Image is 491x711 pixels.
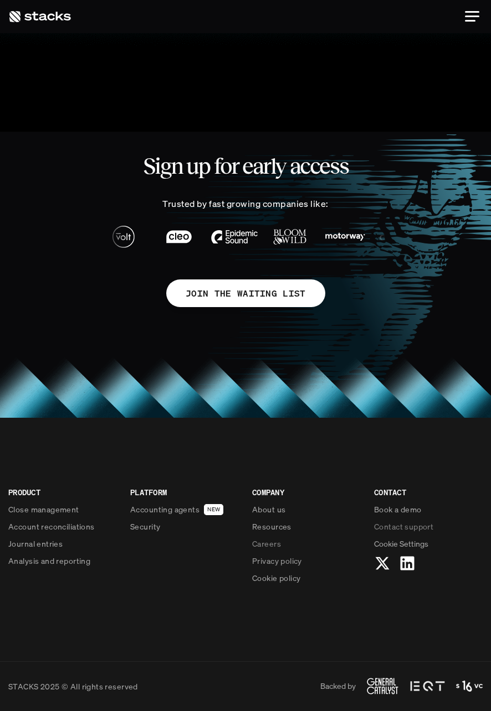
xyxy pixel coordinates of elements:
[130,504,239,515] a: Accounting agentsNEW
[107,154,384,178] h2: Sign up for early access
[8,521,117,532] a: Account reconciliations
[374,504,483,515] a: Book a demo
[252,555,302,567] p: Privacy policy
[8,521,95,532] p: Account reconciliations
[252,555,361,567] a: Privacy policy
[8,486,117,498] p: PRODUCT
[8,538,117,549] a: Journal entries
[374,521,483,532] a: Contact support
[8,681,138,692] p: STACKS 2025 © All rights reserved
[8,555,90,567] p: Analysis and reporting
[320,682,356,691] p: Backed by
[130,486,239,498] p: PLATFORM
[186,286,306,302] p: JOIN THE WAITING LIST
[8,555,117,567] a: Analysis and reporting
[130,521,160,532] p: Security
[374,486,483,498] p: CONTACT
[374,521,433,532] p: Contact support
[252,538,281,549] p: Careers
[374,538,428,549] button: Cookie Trigger
[374,538,428,549] span: Cookie Settings
[8,504,117,515] a: Close management
[252,504,285,515] p: About us
[207,506,220,513] h2: NEW
[252,486,361,498] p: COMPANY
[8,504,79,515] p: Close management
[252,521,291,532] p: Resources
[252,572,300,584] p: Cookie policy
[8,538,63,549] p: Journal entries
[374,504,422,515] p: Book a demo
[252,572,361,584] a: Cookie policy
[252,521,361,532] a: Resources
[252,538,361,549] a: Careers
[252,504,361,515] a: About us
[130,504,200,515] p: Accounting agents
[162,196,329,212] p: Trusted by fast growing companies like:
[130,521,239,532] a: Security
